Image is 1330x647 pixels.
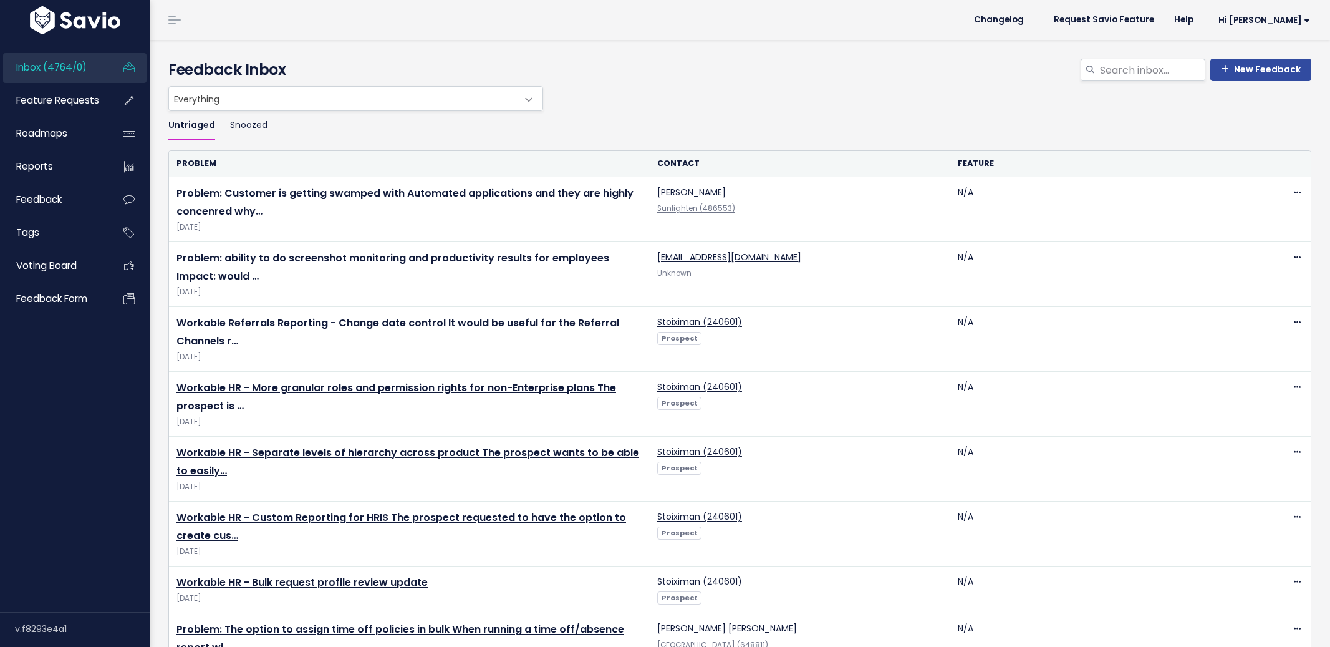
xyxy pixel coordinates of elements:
[3,285,104,313] a: Feedback form
[657,396,701,409] a: Prospect
[1210,59,1311,81] a: New Feedback
[1044,11,1164,29] a: Request Savio Feature
[168,111,1311,140] ul: Filter feature requests
[176,480,642,494] span: [DATE]
[3,119,104,148] a: Roadmaps
[657,510,742,523] a: Stoiximan (240601)
[16,193,62,206] span: Feedback
[176,510,626,543] a: Workable HR - Custom Reporting for HRIS The prospect requested to have the option to create cus…
[657,251,801,263] a: [EMAIL_ADDRESS][DOMAIN_NAME]
[950,567,1251,613] td: N/A
[662,593,698,603] strong: Prospect
[169,151,650,177] th: Problem
[176,545,642,558] span: [DATE]
[16,259,77,272] span: Voting Board
[168,59,1311,81] h4: Feedback Inbox
[3,53,104,82] a: Inbox (4764/0)
[657,591,701,603] a: Prospect
[650,151,950,177] th: Contact
[1203,11,1320,30] a: Hi [PERSON_NAME]
[15,613,150,645] div: v.f8293e4a1
[3,185,104,214] a: Feedback
[950,307,1251,372] td: N/A
[657,461,701,474] a: Prospect
[950,177,1251,242] td: N/A
[27,6,123,34] img: logo-white.9d6f32f41409.svg
[950,372,1251,437] td: N/A
[657,203,735,213] a: Sunlighten (486553)
[176,351,642,364] span: [DATE]
[176,445,639,478] a: Workable HR - Separate levels of hierarchy across product The prospect wants to be able to easily…
[176,381,616,413] a: Workable HR - More granular roles and permission rights for non-Enterprise plans The prospect is …
[16,160,53,173] span: Reports
[1164,11,1203,29] a: Help
[176,316,619,348] a: Workable Referrals Reporting - Change date control It would be useful for the Referral Channels r…
[16,94,99,107] span: Feature Requests
[950,502,1251,567] td: N/A
[657,445,742,458] a: Stoiximan (240601)
[176,286,642,299] span: [DATE]
[657,381,742,393] a: Stoiximan (240601)
[3,152,104,181] a: Reports
[657,316,742,328] a: Stoiximan (240601)
[16,292,87,305] span: Feedback form
[950,242,1251,307] td: N/A
[662,463,698,473] strong: Prospect
[169,87,518,110] span: Everything
[1218,16,1310,25] span: Hi [PERSON_NAME]
[1099,59,1205,81] input: Search inbox...
[657,186,726,198] a: [PERSON_NAME]
[176,592,642,605] span: [DATE]
[657,268,692,278] span: Unknown
[950,151,1251,177] th: Feature
[16,127,67,140] span: Roadmaps
[974,16,1024,24] span: Changelog
[168,111,215,140] a: Untriaged
[3,86,104,115] a: Feature Requests
[662,333,698,343] strong: Prospect
[662,398,698,408] strong: Prospect
[176,221,642,234] span: [DATE]
[657,331,701,344] a: Prospect
[176,186,634,218] a: Problem: Customer is getting swamped with Automated applications and they are highly concenred why…
[657,526,701,538] a: Prospect
[3,218,104,247] a: Tags
[168,86,543,111] span: Everything
[950,437,1251,502] td: N/A
[3,251,104,280] a: Voting Board
[662,528,698,538] strong: Prospect
[176,416,642,429] span: [DATE]
[16,226,39,239] span: Tags
[657,622,797,635] a: [PERSON_NAME] [PERSON_NAME]
[176,575,428,590] a: Workable HR - Bulk request profile review update
[176,251,609,283] a: Problem: ability to do screenshot monitoring and productivity results for employees Impact: would …
[657,575,742,588] a: Stoiximan (240601)
[16,61,87,74] span: Inbox (4764/0)
[230,111,267,140] a: Snoozed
